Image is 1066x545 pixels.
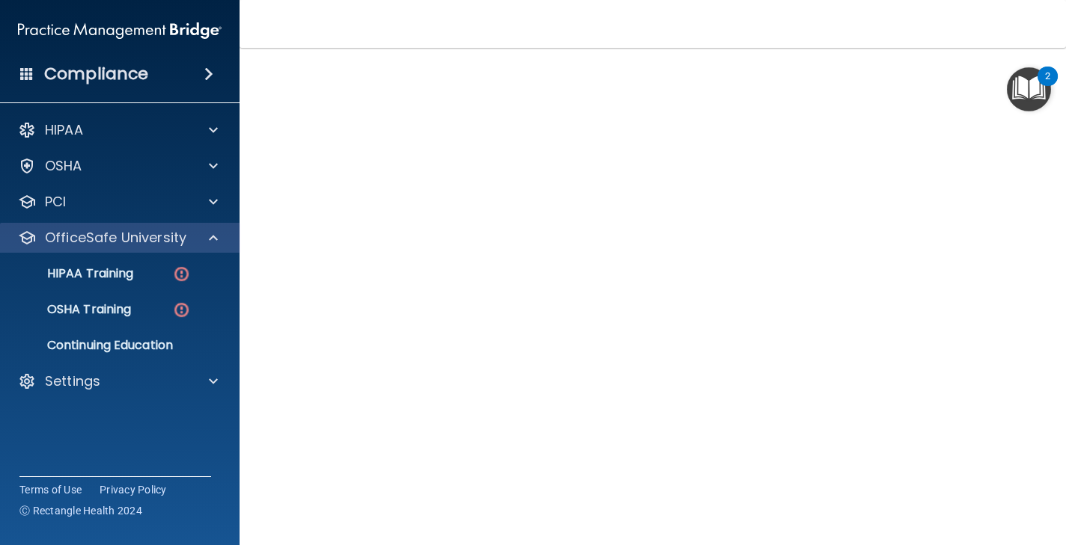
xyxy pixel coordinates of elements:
[45,193,66,211] p: PCI
[18,193,218,211] a: PCI
[172,301,191,319] img: danger-circle.6113f641.png
[45,121,83,139] p: HIPAA
[18,157,218,175] a: OSHA
[45,372,100,390] p: Settings
[10,338,214,353] p: Continuing Education
[10,266,133,281] p: HIPAA Training
[1007,67,1051,111] button: Open Resource Center, 2 new notifications
[44,64,148,84] h4: Compliance
[45,229,186,247] p: OfficeSafe University
[1045,76,1050,96] div: 2
[18,229,218,247] a: OfficeSafe University
[19,503,142,518] span: Ⓒ Rectangle Health 2024
[281,39,1025,525] iframe: hipaa-training
[18,16,222,46] img: PMB logo
[19,482,82,497] a: Terms of Use
[18,372,218,390] a: Settings
[18,121,218,139] a: HIPAA
[100,482,167,497] a: Privacy Policy
[45,157,82,175] p: OSHA
[10,302,131,317] p: OSHA Training
[172,265,191,283] img: danger-circle.6113f641.png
